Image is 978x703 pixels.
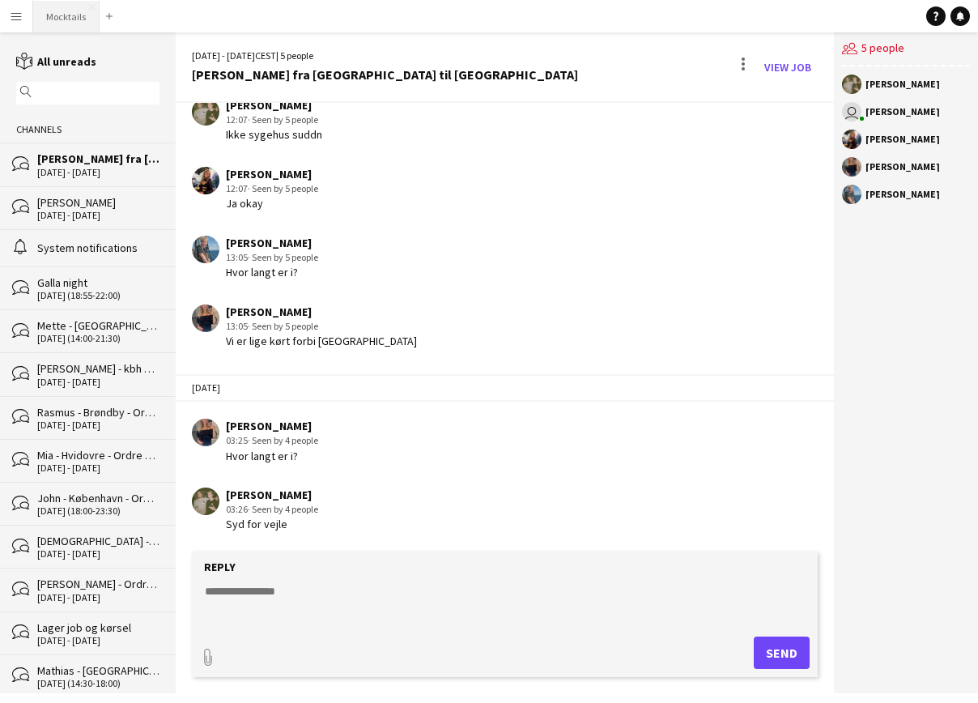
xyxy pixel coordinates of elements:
[176,374,833,402] div: [DATE]
[865,162,940,172] div: [PERSON_NAME]
[37,448,159,462] div: Mia - Hvidovre - Ordre Nr. 16370
[37,241,159,255] div: System notifications
[37,635,159,646] div: [DATE] - [DATE]
[37,361,159,376] div: [PERSON_NAME] - kbh kørsel til location - Ordre Nr. 15871
[192,67,578,82] div: [PERSON_NAME] fra [GEOGRAPHIC_DATA] til [GEOGRAPHIC_DATA]
[192,49,578,63] div: [DATE] - [DATE] | 5 people
[865,134,940,144] div: [PERSON_NAME]
[248,434,318,446] span: · Seen by 4 people
[226,181,318,196] div: 12:07
[248,113,318,126] span: · Seen by 5 people
[37,678,159,689] div: [DATE] (14:30-18:00)
[248,320,318,332] span: · Seen by 5 people
[37,577,159,591] div: [PERSON_NAME] - Ordre Nr. 15128
[37,534,159,548] div: [DEMOGRAPHIC_DATA] - Svendborg - Ordre Nr. 12836
[226,250,318,265] div: 13:05
[226,419,318,433] div: [PERSON_NAME]
[754,637,810,669] button: Send
[37,167,159,178] div: [DATE] - [DATE]
[37,592,159,603] div: [DATE] - [DATE]
[33,1,100,32] button: Mocktails
[37,405,159,420] div: Rasmus - Brøndby - Ordre Nr. 16259
[226,305,417,319] div: [PERSON_NAME]
[37,333,159,344] div: [DATE] (14:00-21:30)
[226,502,318,517] div: 03:26
[37,548,159,560] div: [DATE] - [DATE]
[204,560,236,574] label: Reply
[226,488,318,502] div: [PERSON_NAME]
[37,210,159,221] div: [DATE] - [DATE]
[865,190,940,199] div: [PERSON_NAME]
[248,503,318,515] span: · Seen by 4 people
[226,334,417,348] div: Vi er lige kørt forbi [GEOGRAPHIC_DATA]
[842,32,970,66] div: 5 people
[226,127,322,142] div: Ikke sygehus suddn
[255,49,276,62] span: CEST
[37,505,159,517] div: [DATE] (18:00-23:30)
[37,663,159,678] div: Mathias - [GEOGRAPHIC_DATA] - Ordre Nr. 15889
[248,251,318,263] span: · Seen by 5 people
[226,167,318,181] div: [PERSON_NAME]
[226,449,318,463] div: Hvor langt er i?
[37,151,159,166] div: [PERSON_NAME] fra [GEOGRAPHIC_DATA] til [GEOGRAPHIC_DATA]
[37,290,159,301] div: [DATE] (18:55-22:00)
[37,620,159,635] div: Lager job og kørsel
[226,113,322,127] div: 12:07
[865,107,940,117] div: [PERSON_NAME]
[226,517,318,531] div: Syd for vejle
[226,98,322,113] div: [PERSON_NAME]
[758,54,818,80] a: View Job
[865,79,940,89] div: [PERSON_NAME]
[248,182,318,194] span: · Seen by 5 people
[16,54,96,69] a: All unreads
[37,491,159,505] div: John - København - Ordre Nr. 14995
[37,275,159,290] div: Galla night
[37,318,159,333] div: Mette - [GEOGRAPHIC_DATA] - Ordre Nr. 16298
[37,195,159,210] div: [PERSON_NAME]
[226,319,417,334] div: 13:05
[37,377,159,388] div: [DATE] - [DATE]
[37,420,159,431] div: [DATE] - [DATE]
[226,265,318,279] div: Hvor langt er i?
[226,236,318,250] div: [PERSON_NAME]
[226,196,318,211] div: Ja okay
[226,433,318,448] div: 03:25
[37,462,159,474] div: [DATE] - [DATE]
